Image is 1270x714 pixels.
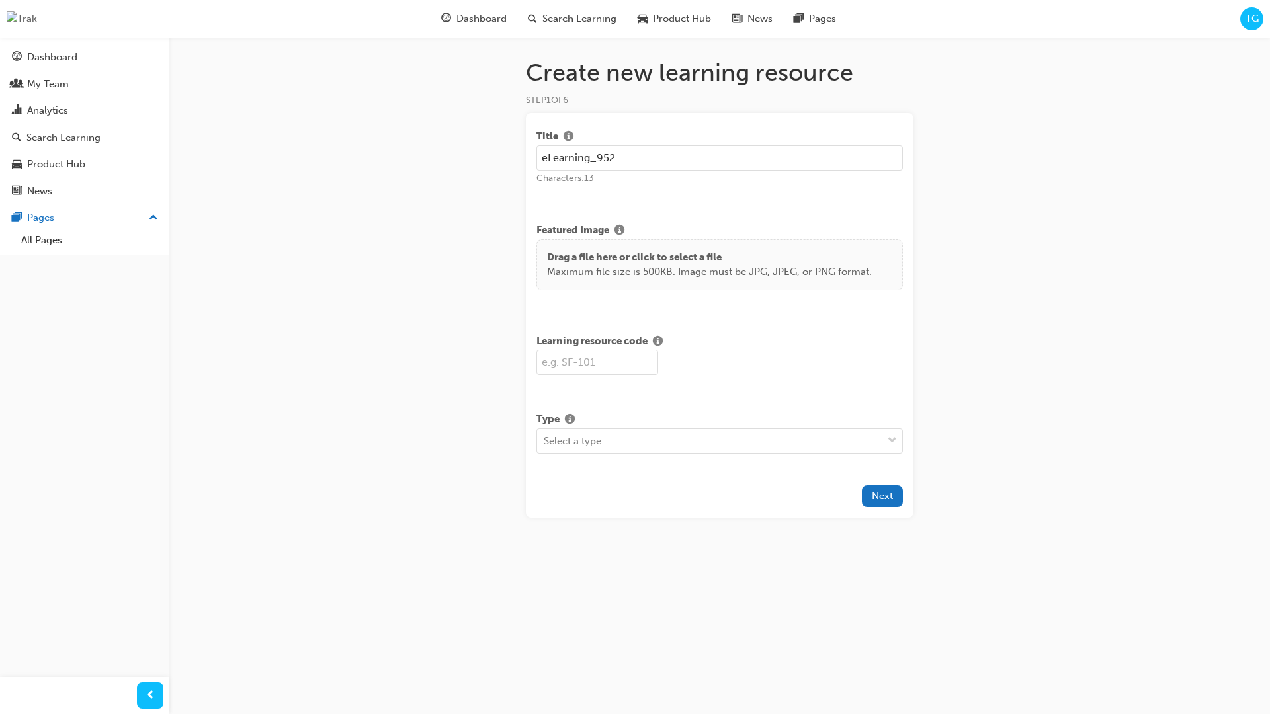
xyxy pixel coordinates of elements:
button: DashboardMy TeamAnalyticsSearch LearningProduct HubNews [5,42,163,206]
span: news-icon [732,11,742,27]
span: Search Learning [542,11,616,26]
button: Show info [648,334,668,350]
span: info-icon [565,415,575,426]
a: Search Learning [5,126,163,150]
a: pages-iconPages [783,5,847,32]
a: My Team [5,72,163,97]
span: Type [536,412,560,428]
img: Trak [7,11,37,26]
span: Next [872,490,893,502]
button: Show info [558,129,579,145]
span: pages-icon [12,212,22,224]
a: Dashboard [5,45,163,69]
a: car-iconProduct Hub [627,5,722,32]
span: info-icon [614,225,624,237]
div: Drag a file here or click to select a fileMaximum file size is 500KB. Image must be JPG, JPEG, or... [536,239,903,290]
div: My Team [27,77,69,92]
button: TG [1240,7,1263,30]
div: Product Hub [27,157,85,172]
div: Analytics [27,103,68,118]
div: News [27,184,52,199]
span: prev-icon [146,688,155,704]
a: Product Hub [5,152,163,177]
span: guage-icon [441,11,451,27]
a: News [5,179,163,204]
div: Select a type [544,433,601,448]
div: Search Learning [26,130,101,145]
a: news-iconNews [722,5,783,32]
span: Pages [809,11,836,26]
button: Next [862,485,903,507]
h1: Create new learning resource [526,58,913,87]
span: search-icon [528,11,537,27]
span: STEP 1 OF 6 [526,95,568,106]
button: Show info [560,412,580,428]
button: Pages [5,206,163,230]
button: Show info [609,223,630,239]
span: TG [1246,11,1259,26]
span: Learning resource code [536,334,648,350]
span: news-icon [12,186,22,198]
p: Drag a file here or click to select a file [547,250,872,265]
span: car-icon [638,11,648,27]
span: down-icon [888,432,897,450]
span: Product Hub [653,11,711,26]
span: Characters: 13 [536,173,594,184]
a: guage-iconDashboard [431,5,517,32]
span: pages-icon [794,11,804,27]
p: Maximum file size is 500KB. Image must be JPG, JPEG, or PNG format. [547,264,872,280]
span: Dashboard [456,11,507,26]
div: Dashboard [27,50,77,65]
span: chart-icon [12,105,22,117]
span: car-icon [12,159,22,171]
div: Pages [27,210,54,225]
span: info-icon [653,337,663,348]
span: Featured Image [536,223,609,239]
input: e.g. Sales Fundamentals [536,145,903,171]
span: info-icon [564,132,573,143]
span: guage-icon [12,52,22,63]
input: e.g. SF-101 [536,350,658,375]
a: Analytics [5,99,163,123]
span: News [747,11,773,26]
span: search-icon [12,132,21,144]
span: people-icon [12,79,22,91]
span: up-icon [149,210,158,227]
a: search-iconSearch Learning [517,5,627,32]
span: Title [536,129,558,145]
a: All Pages [16,230,163,251]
